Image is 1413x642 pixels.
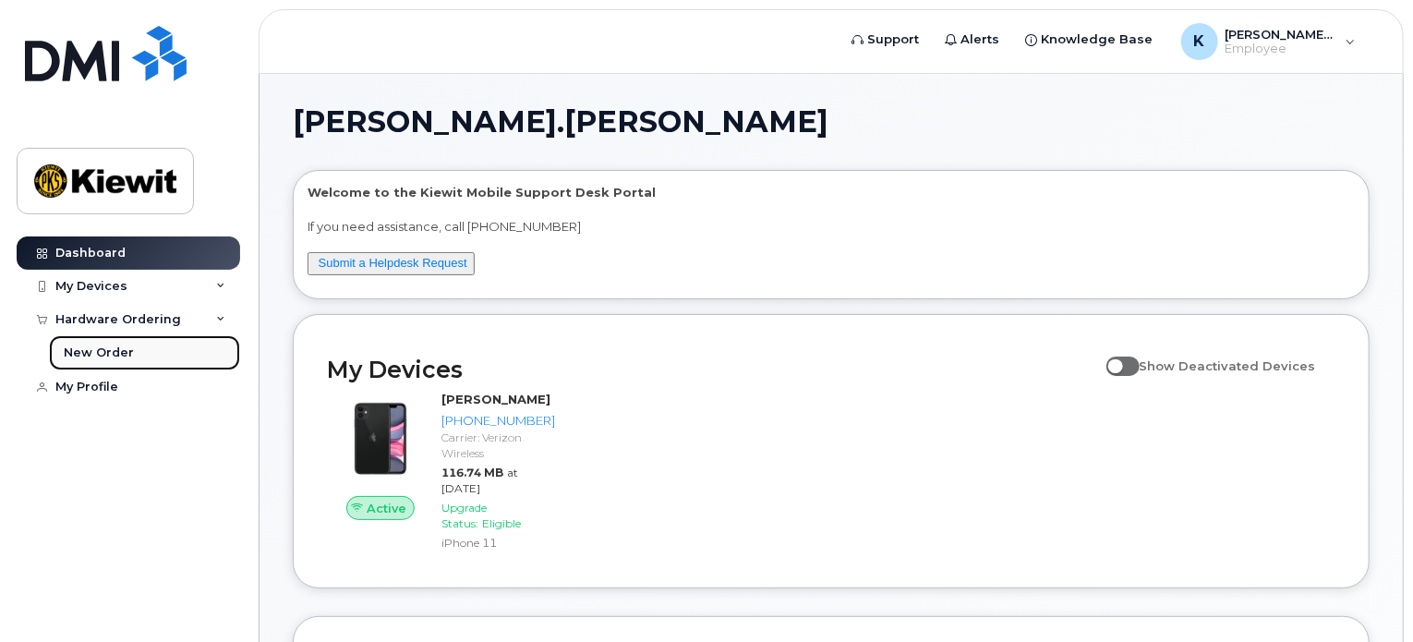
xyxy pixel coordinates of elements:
[308,184,1355,201] p: Welcome to the Kiewit Mobile Support Desk Portal
[482,516,521,530] span: Eligible
[308,252,475,275] button: Submit a Helpdesk Request
[441,535,555,551] div: iPhone 11
[441,392,550,406] strong: [PERSON_NAME]
[342,400,419,478] img: iPhone_11.jpg
[367,500,406,517] span: Active
[441,466,518,495] span: at [DATE]
[441,466,503,479] span: 116.74 MB
[327,391,562,554] a: Active[PERSON_NAME][PHONE_NUMBER]Carrier: Verizon Wireless116.74 MBat [DATE]Upgrade Status:Eligib...
[327,356,1097,383] h2: My Devices
[441,412,555,430] div: [PHONE_NUMBER]
[441,430,555,461] div: Carrier: Verizon Wireless
[1140,358,1316,373] span: Show Deactivated Devices
[1333,562,1399,628] iframe: Messenger Launcher
[1106,348,1121,363] input: Show Deactivated Devices
[308,218,1355,236] p: If you need assistance, call [PHONE_NUMBER]
[293,108,828,136] span: [PERSON_NAME].[PERSON_NAME]
[319,256,467,270] a: Submit a Helpdesk Request
[441,501,487,530] span: Upgrade Status:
